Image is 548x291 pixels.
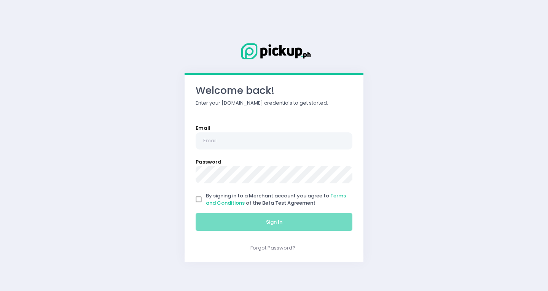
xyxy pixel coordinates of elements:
button: Sign In [196,213,352,231]
span: By signing in to a Merchant account you agree to of the Beta Test Agreement [206,192,346,207]
label: Email [196,124,210,132]
a: Terms and Conditions [206,192,346,207]
h3: Welcome back! [196,85,352,97]
a: Forgot Password? [250,244,295,251]
label: Password [196,158,221,166]
span: Sign In [266,218,282,226]
p: Enter your [DOMAIN_NAME] credentials to get started. [196,99,352,107]
input: Email [196,132,352,150]
img: Logo [236,42,312,61]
